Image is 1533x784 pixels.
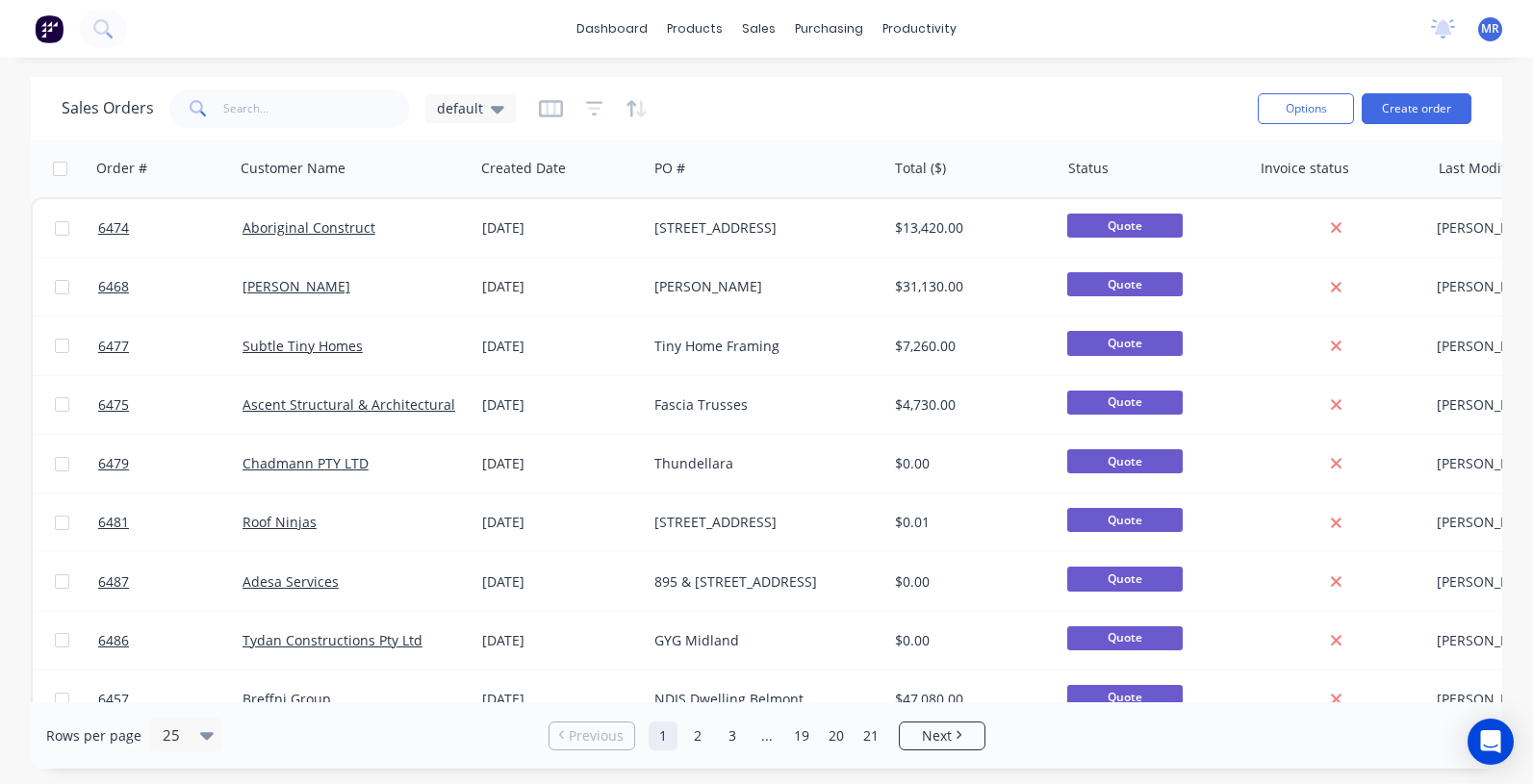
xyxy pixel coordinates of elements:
a: Page 19 [787,721,816,750]
button: Options [1258,93,1354,124]
div: Created Date [481,159,566,178]
a: Breffni Group [243,690,331,708]
span: Quote [1067,626,1183,650]
a: 6479 [98,435,243,493]
div: $0.00 [895,572,1044,592]
div: $4,730.00 [895,395,1044,415]
a: Page 20 [822,721,851,750]
input: Search... [223,89,411,128]
span: Next [922,726,952,746]
span: 6477 [98,337,129,356]
div: [DATE] [482,513,639,532]
div: $13,420.00 [895,218,1044,238]
a: Tydan Constructions Pty Ltd [243,631,422,649]
div: [DATE] [482,690,639,709]
a: 6468 [98,258,243,316]
div: sales [732,14,785,43]
a: 6481 [98,493,243,551]
div: [DATE] [482,631,639,650]
div: productivity [873,14,966,43]
span: 6475 [98,395,129,415]
div: $0.00 [895,454,1044,473]
div: Order # [96,159,147,178]
h1: Sales Orders [62,99,154,117]
div: $0.01 [895,513,1044,532]
div: PO # [654,159,685,178]
a: Page 1 is your current page [649,721,677,750]
span: 6487 [98,572,129,592]
div: Customer Name [241,159,345,178]
a: [PERSON_NAME] [243,277,350,295]
a: dashboard [567,14,657,43]
div: [DATE] [482,277,639,296]
div: $31,130.00 [895,277,1044,296]
div: [STREET_ADDRESS] [654,218,868,238]
span: 6481 [98,513,129,532]
div: 895 & [STREET_ADDRESS] [654,572,868,592]
span: Quote [1067,331,1183,355]
div: [DATE] [482,337,639,356]
div: $0.00 [895,631,1044,650]
a: 6474 [98,199,243,257]
div: NDIS Dwelling Belmont [654,690,868,709]
span: 6479 [98,454,129,473]
div: $7,260.00 [895,337,1044,356]
span: Quote [1067,567,1183,591]
a: 6477 [98,317,243,375]
a: Next page [900,726,984,746]
div: Thundellara [654,454,868,473]
span: Quote [1067,272,1183,296]
div: Open Intercom Messenger [1468,719,1514,765]
ul: Pagination [541,721,993,750]
a: Aboriginal Construct [243,218,375,237]
a: Jump forward [753,721,781,750]
div: GYG Midland [654,631,868,650]
a: Adesa Services [243,572,339,591]
span: Quote [1067,214,1183,238]
div: purchasing [785,14,873,43]
span: Quote [1067,449,1183,473]
span: Quote [1067,391,1183,415]
span: Quote [1067,685,1183,709]
div: Invoice status [1261,159,1349,178]
span: Quote [1067,508,1183,532]
div: Fascia Trusses [654,395,868,415]
a: 6486 [98,612,243,670]
div: [STREET_ADDRESS] [654,513,868,532]
span: MR [1481,20,1499,38]
a: Previous page [549,726,634,746]
span: 6457 [98,690,129,709]
a: Chadmann PTY LTD [243,454,369,472]
a: Page 3 [718,721,747,750]
div: [PERSON_NAME] [654,277,868,296]
a: 6487 [98,553,243,611]
img: Factory [35,14,64,43]
span: 6468 [98,277,129,296]
div: Status [1068,159,1109,178]
div: [DATE] [482,454,639,473]
span: default [437,98,483,118]
div: Tiny Home Framing [654,337,868,356]
span: Rows per page [46,726,141,746]
a: 6457 [98,670,243,728]
a: Page 21 [856,721,885,750]
a: Subtle Tiny Homes [243,337,363,355]
a: Page 2 [683,721,712,750]
a: 6475 [98,376,243,434]
button: Create order [1362,93,1471,124]
div: [DATE] [482,572,639,592]
a: Ascent Structural & Architectural Steel [243,395,491,414]
span: 6474 [98,218,129,238]
div: [DATE] [482,395,639,415]
div: Total ($) [895,159,946,178]
div: products [657,14,732,43]
span: 6486 [98,631,129,650]
span: Previous [569,726,624,746]
a: Roof Ninjas [243,513,317,531]
div: [DATE] [482,218,639,238]
div: $47,080.00 [895,690,1044,709]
